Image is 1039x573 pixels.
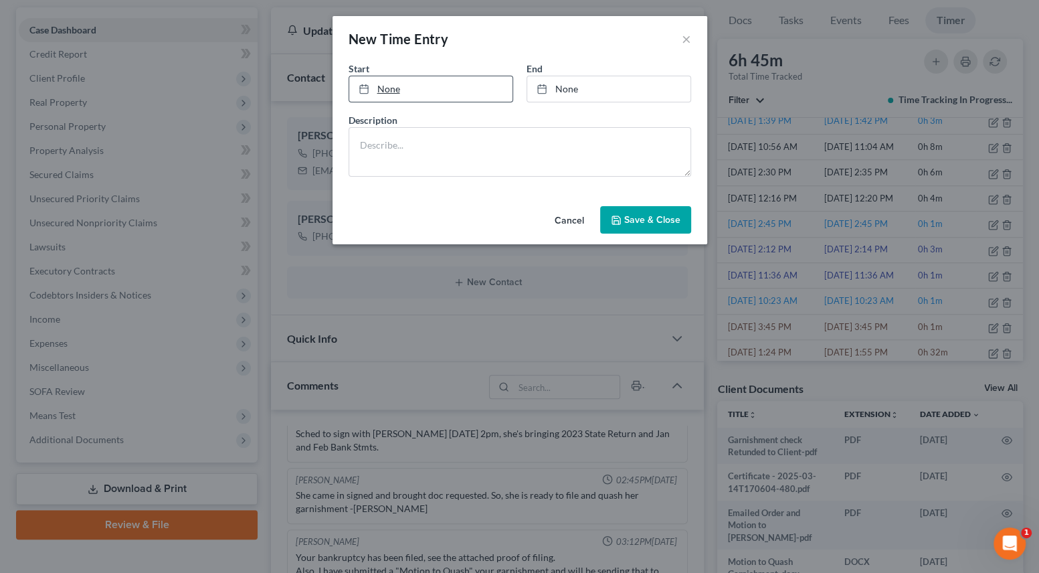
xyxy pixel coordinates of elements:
[994,527,1026,560] iframe: Intercom live chat
[349,31,377,47] span: New
[544,208,595,234] button: Cancel
[600,206,691,234] button: Save & Close
[1021,527,1032,538] span: 1
[624,214,680,226] span: Save & Close
[349,63,369,74] span: Start
[349,76,512,102] a: None
[527,76,690,102] a: None
[527,63,543,74] span: End
[380,31,448,47] span: Time Entry
[349,113,397,127] label: Description
[682,31,691,47] button: ×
